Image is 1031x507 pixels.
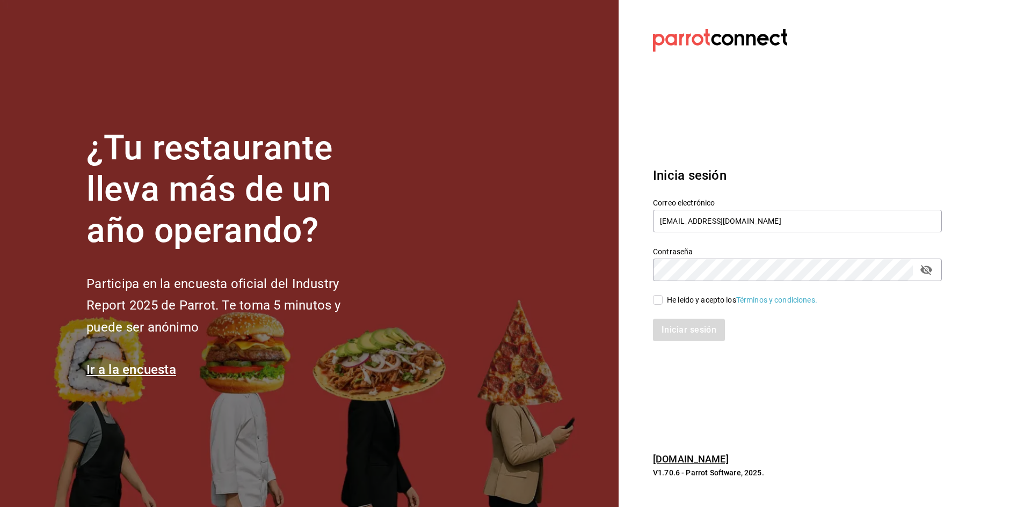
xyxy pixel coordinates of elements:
[653,210,942,232] input: Ingresa tu correo electrónico
[667,295,817,306] div: He leído y acepto los
[917,261,935,279] button: passwordField
[653,467,942,478] p: V1.70.6 - Parrot Software, 2025.
[86,362,176,377] a: Ir a la encuesta
[653,199,942,207] label: Correo electrónico
[86,273,376,339] h2: Participa en la encuesta oficial del Industry Report 2025 de Parrot. Te toma 5 minutos y puede se...
[653,248,942,255] label: Contraseña
[86,128,376,251] h1: ¿Tu restaurante lleva más de un año operando?
[653,166,942,185] h3: Inicia sesión
[653,453,729,465] a: [DOMAIN_NAME]
[736,296,817,304] a: Términos y condiciones.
